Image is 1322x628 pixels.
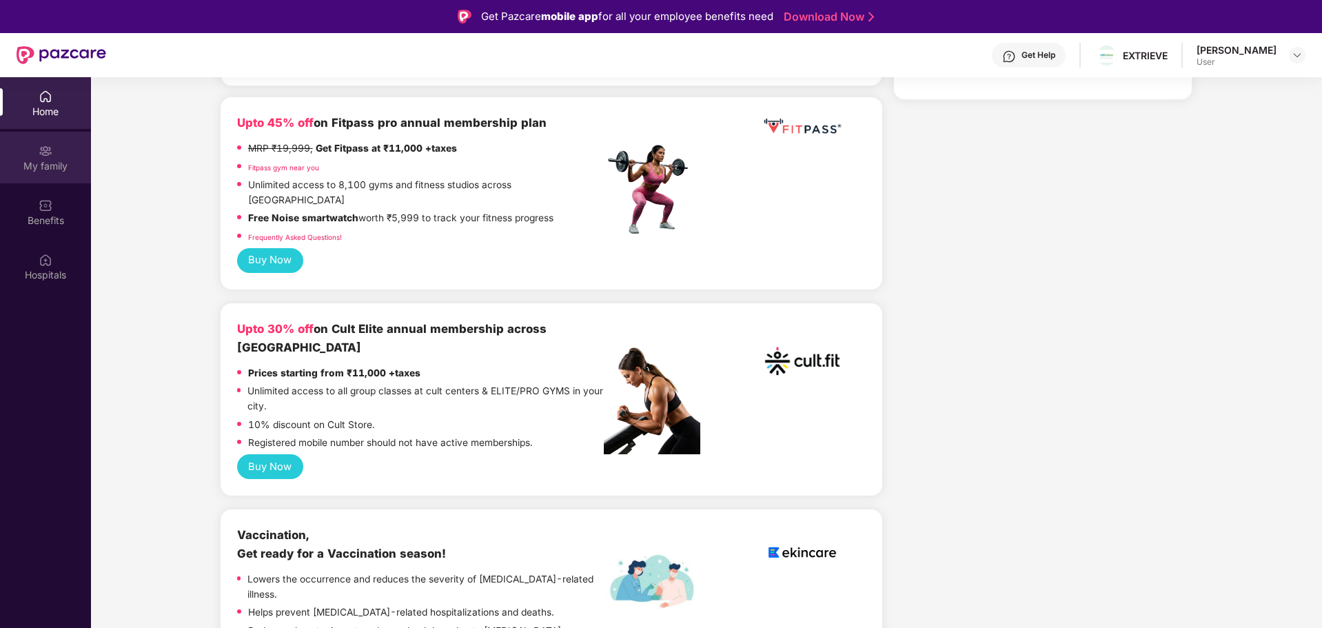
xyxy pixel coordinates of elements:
[1123,49,1168,62] div: EXTRIEVE
[1292,50,1303,61] img: svg+xml;base64,PHN2ZyBpZD0iRHJvcGRvd24tMzJ4MzIiIHhtbG5zPSJodHRwOi8vd3d3LnczLm9yZy8yMDAwL3N2ZyIgd2...
[248,178,604,207] p: Unlimited access to 8,100 gyms and fitness studios across [GEOGRAPHIC_DATA]
[604,554,700,609] img: labelEkincare.png
[39,253,52,267] img: svg+xml;base64,PHN2ZyBpZD0iSG9zcGl0YWxzIiB4bWxucz0iaHR0cDovL3d3dy53My5vcmcvMjAwMC9zdmciIHdpZHRoPS...
[39,90,52,103] img: svg+xml;base64,PHN2ZyBpZD0iSG9tZSIgeG1sbnM9Imh0dHA6Ly93d3cudzMub3JnLzIwMDAvc3ZnIiB3aWR0aD0iMjAiIG...
[237,116,547,130] b: on Fitpass pro annual membership plan
[237,248,303,274] button: Buy Now
[1002,50,1016,63] img: svg+xml;base64,PHN2ZyBpZD0iSGVscC0zMngzMiIgeG1sbnM9Imh0dHA6Ly93d3cudzMub3JnLzIwMDAvc3ZnIiB3aWR0aD...
[784,10,870,24] a: Download Now
[604,141,700,238] img: fpp.png
[248,212,358,223] strong: Free Noise smartwatch
[237,454,303,480] button: Buy Now
[248,211,553,226] p: worth ₹5,999 to track your fitness progress
[1097,50,1117,62] img: download%20(1).png
[17,46,106,64] img: New Pazcare Logo
[761,114,844,139] img: fppp.png
[247,384,603,414] p: Unlimited access to all group classes at cult centers & ELITE/PRO GYMS in your city.
[39,144,52,158] img: svg+xml;base64,PHN2ZyB3aWR0aD0iMjAiIGhlaWdodD0iMjAiIHZpZXdCb3g9IjAgMCAyMCAyMCIgZmlsbD0ibm9uZSIgeG...
[761,526,844,579] img: logoEkincare.png
[1021,50,1055,61] div: Get Help
[248,418,375,433] p: 10% discount on Cult Store.
[761,320,844,403] img: cult.png
[1197,57,1277,68] div: User
[541,10,598,23] strong: mobile app
[237,116,314,130] b: Upto 45% off
[604,347,700,454] img: pc2.png
[248,436,533,451] p: Registered mobile number should not have active memberships.
[481,8,773,25] div: Get Pazcare for all your employee benefits need
[237,528,446,560] b: Vaccination, Get ready for a Vaccination season!
[316,143,457,154] strong: Get Fitpass at ₹11,000 +taxes
[39,199,52,212] img: svg+xml;base64,PHN2ZyBpZD0iQmVuZWZpdHMiIHhtbG5zPSJodHRwOi8vd3d3LnczLm9yZy8yMDAwL3N2ZyIgd2lkdGg9Ij...
[868,10,874,24] img: Stroke
[248,143,313,154] del: MRP ₹19,999,
[247,572,603,602] p: Lowers the occurrence and reduces the severity of [MEDICAL_DATA]-related illness.
[248,605,554,620] p: Helps prevent [MEDICAL_DATA]-related hospitalizations and deaths.
[248,367,420,378] strong: Prices starting from ₹11,000 +taxes
[248,163,319,172] a: Fitpass gym near you
[237,322,314,336] b: Upto 30% off
[248,233,342,241] a: Frequently Asked Questions!
[458,10,471,23] img: Logo
[237,322,547,354] b: on Cult Elite annual membership across [GEOGRAPHIC_DATA]
[1197,43,1277,57] div: [PERSON_NAME]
